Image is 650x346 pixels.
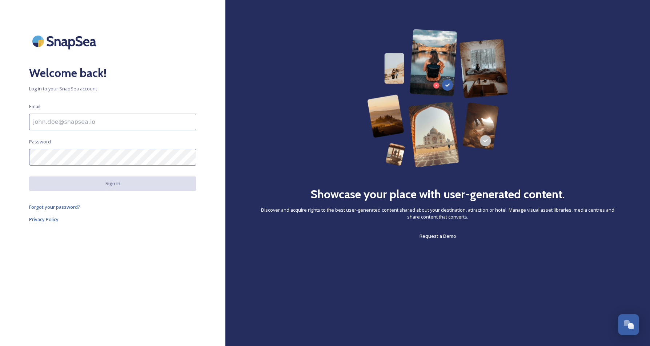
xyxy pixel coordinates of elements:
[367,29,509,167] img: 63b42ca75bacad526042e722_Group%20154-p-800.png
[420,233,456,239] span: Request a Demo
[29,176,196,191] button: Sign in
[29,85,196,92] span: Log in to your SnapSea account
[420,232,456,240] a: Request a Demo
[29,103,40,110] span: Email
[310,186,565,203] h2: Showcase your place with user-generated content.
[29,114,196,130] input: john.doe@snapsea.io
[29,29,102,53] img: SnapSea Logo
[29,215,196,224] a: Privacy Policy
[29,216,59,223] span: Privacy Policy
[29,204,80,210] span: Forgot your password?
[29,138,51,145] span: Password
[618,314,639,335] button: Open Chat
[29,64,196,82] h2: Welcome back!
[254,207,621,220] span: Discover and acquire rights to the best user-generated content shared about your destination, att...
[29,203,196,211] a: Forgot your password?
